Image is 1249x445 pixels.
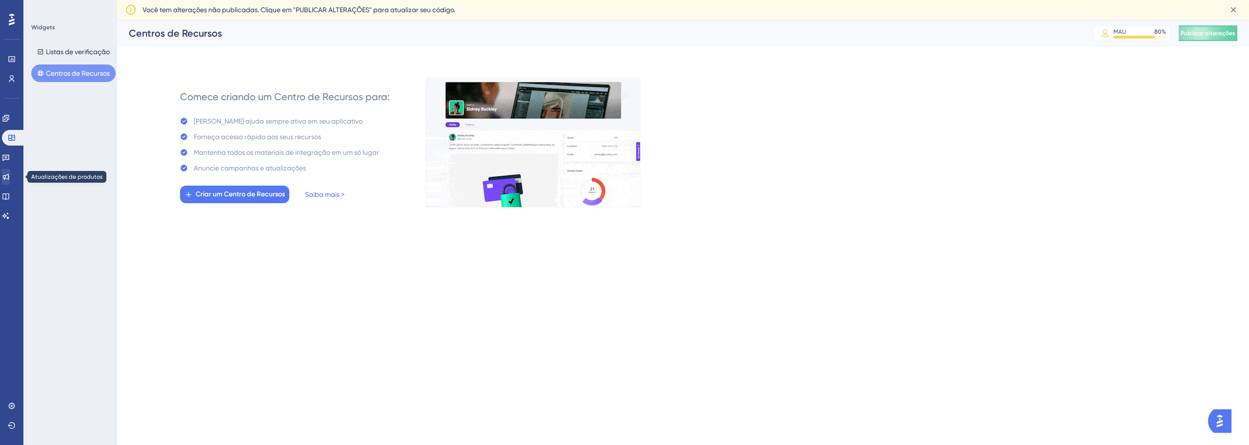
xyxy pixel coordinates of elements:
[129,27,222,39] font: Centros de Recursos
[194,148,379,156] font: Mantenha todos os materiais de integração em um só lugar
[46,48,110,56] font: Listas de verificação
[31,43,116,61] button: Listas de verificação
[194,117,363,125] font: [PERSON_NAME] ajuda sempre ativa em seu aplicativo
[31,64,116,82] button: Centros de Recursos
[425,78,641,208] img: 0356d1974f90e2cc51a660023af54dec.gif
[305,191,344,198] font: Saiba mais >
[1113,28,1126,35] font: MAU
[1208,406,1237,436] iframe: Iniciador do Assistente de IA do UserGuiding
[1181,30,1235,37] font: Publicar alterações
[194,133,321,141] font: Forneça acesso rápido aos seus recursos
[1162,28,1166,35] font: %
[194,164,306,172] font: Anuncie campanhas e atualizações
[1179,25,1237,41] button: Publicar alterações
[180,91,390,103] font: Comece criando um Centro de Recursos para:
[1154,28,1162,35] font: 80
[196,190,285,198] font: Criar um Centro de Recursos
[142,6,455,14] font: Você tem alterações não publicadas. Clique em "PUBLICAR ALTERAÇÕES" para atualizar seu código.
[31,24,55,31] font: Widgets
[46,69,110,77] font: Centros de Recursos
[305,189,344,200] a: Saiba mais >
[180,186,289,203] button: Criar um Centro de Recursos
